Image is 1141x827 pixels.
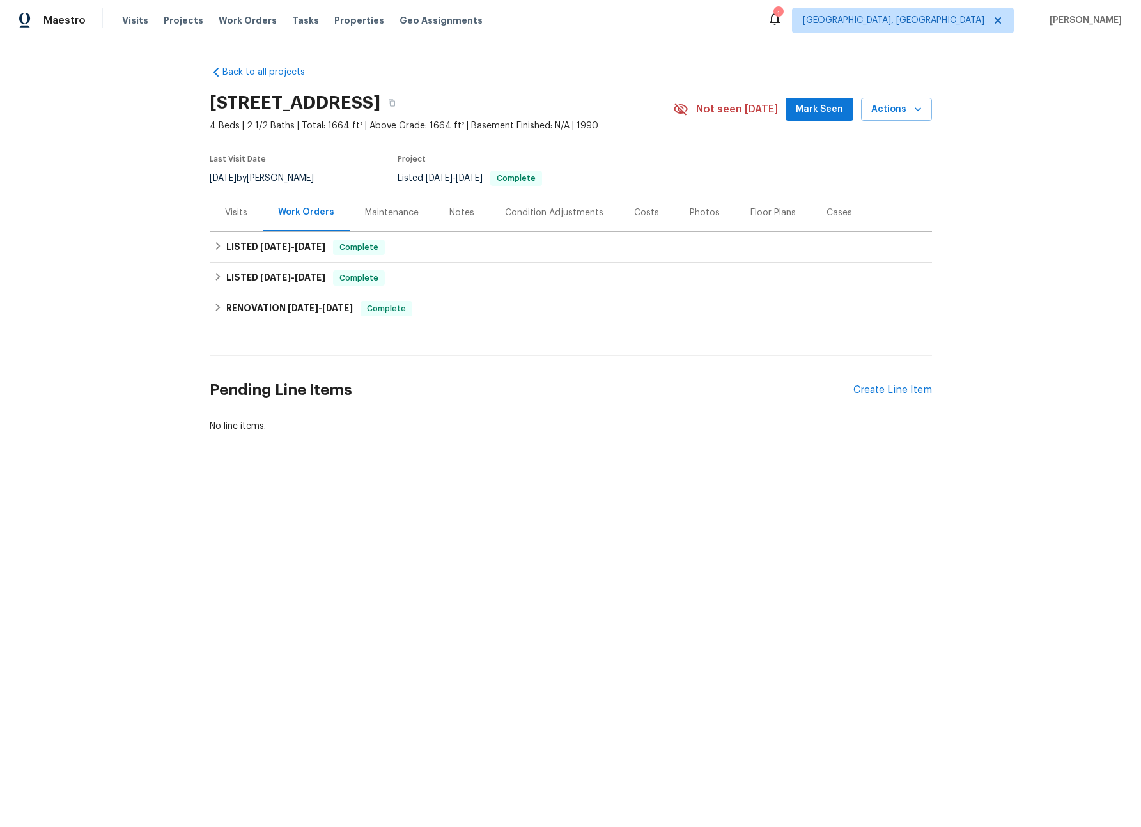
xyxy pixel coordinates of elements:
[210,293,932,324] div: RENOVATION [DATE]-[DATE]Complete
[210,174,237,183] span: [DATE]
[260,273,291,282] span: [DATE]
[803,14,984,27] span: [GEOGRAPHIC_DATA], [GEOGRAPHIC_DATA]
[260,273,325,282] span: -
[210,120,673,132] span: 4 Beds | 2 1/2 Baths | Total: 1664 ft² | Above Grade: 1664 ft² | Basement Finished: N/A | 1990
[827,206,852,219] div: Cases
[786,98,853,121] button: Mark Seen
[492,174,541,182] span: Complete
[334,272,384,284] span: Complete
[322,304,353,313] span: [DATE]
[634,206,659,219] div: Costs
[210,171,329,186] div: by [PERSON_NAME]
[861,98,932,121] button: Actions
[210,232,932,263] div: LISTED [DATE]-[DATE]Complete
[773,8,782,20] div: 1
[690,206,720,219] div: Photos
[400,14,483,27] span: Geo Assignments
[122,14,148,27] span: Visits
[210,155,266,163] span: Last Visit Date
[210,263,932,293] div: LISTED [DATE]-[DATE]Complete
[226,240,325,255] h6: LISTED
[226,301,353,316] h6: RENOVATION
[226,270,325,286] h6: LISTED
[456,174,483,183] span: [DATE]
[43,14,86,27] span: Maestro
[365,206,419,219] div: Maintenance
[853,384,932,396] div: Create Line Item
[219,14,277,27] span: Work Orders
[362,302,411,315] span: Complete
[210,360,853,420] h2: Pending Line Items
[449,206,474,219] div: Notes
[260,242,291,251] span: [DATE]
[210,420,932,433] div: No line items.
[871,102,922,118] span: Actions
[295,242,325,251] span: [DATE]
[225,206,247,219] div: Visits
[260,242,325,251] span: -
[505,206,603,219] div: Condition Adjustments
[1044,14,1122,27] span: [PERSON_NAME]
[334,14,384,27] span: Properties
[696,103,778,116] span: Not seen [DATE]
[398,155,426,163] span: Project
[426,174,453,183] span: [DATE]
[426,174,483,183] span: -
[295,273,325,282] span: [DATE]
[796,102,843,118] span: Mark Seen
[288,304,318,313] span: [DATE]
[398,174,542,183] span: Listed
[288,304,353,313] span: -
[292,16,319,25] span: Tasks
[210,97,380,109] h2: [STREET_ADDRESS]
[750,206,796,219] div: Floor Plans
[334,241,384,254] span: Complete
[278,206,334,219] div: Work Orders
[164,14,203,27] span: Projects
[380,91,403,114] button: Copy Address
[210,66,332,79] a: Back to all projects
